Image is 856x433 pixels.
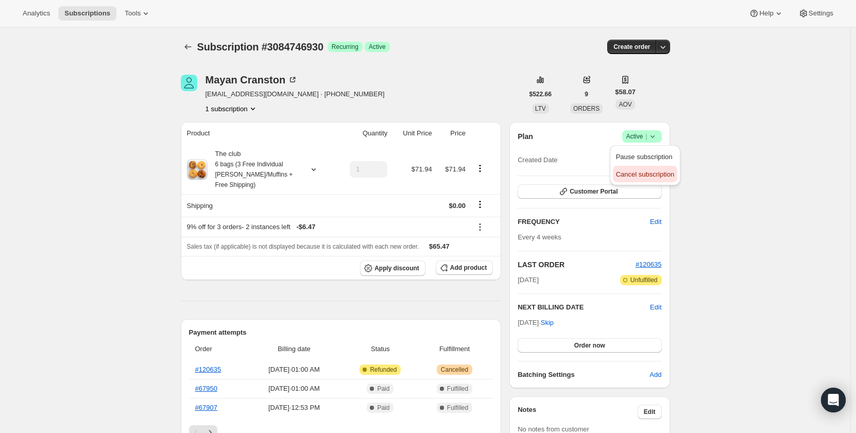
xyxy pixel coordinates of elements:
span: Cancelled [441,366,468,374]
h2: Plan [518,131,533,142]
a: #67907 [195,404,217,411]
div: The club [208,149,300,190]
button: Cancel subscription [613,166,677,182]
span: Skip [541,318,554,328]
span: Settings [809,9,833,18]
button: Shipping actions [472,199,488,210]
span: - $6.47 [297,222,316,232]
th: Quantity [335,122,390,145]
span: [DATE] · 01:00 AM [250,384,338,394]
span: Fulfilled [447,385,468,393]
span: Created Date [518,155,557,165]
th: Shipping [181,194,336,217]
span: $0.00 [449,202,466,210]
button: Tools [118,6,157,21]
h2: LAST ORDER [518,259,636,270]
span: [EMAIL_ADDRESS][DOMAIN_NAME] · [PHONE_NUMBER] [206,89,385,99]
span: Add [649,370,661,380]
th: Unit Price [390,122,435,145]
span: Order now [574,341,605,350]
span: [DATE] · [518,319,554,326]
span: Billing date [250,344,338,354]
a: #120635 [636,261,662,268]
span: $71.94 [445,165,466,173]
span: $65.47 [429,243,450,250]
span: Every 4 weeks [518,233,561,241]
span: Unfulfilled [630,276,658,284]
button: 9 [578,87,594,101]
a: #67950 [195,385,217,392]
h2: Payment attempts [189,327,493,338]
button: Product actions [206,103,258,114]
span: AOV [619,101,631,108]
a: #120635 [195,366,221,373]
h2: NEXT BILLING DATE [518,302,650,313]
span: ORDERS [573,105,600,112]
span: Active [626,131,658,142]
button: Edit [650,302,661,313]
button: Analytics [16,6,56,21]
span: Tools [125,9,141,18]
span: [DATE] · 01:00 AM [250,365,338,375]
button: Create order [607,40,656,54]
div: 9% off for 3 orders - 2 instances left [187,222,466,232]
span: Cancel subscription [616,170,674,178]
button: Apply discount [360,261,425,276]
img: product img [187,159,208,180]
h6: Batching Settings [518,370,649,380]
span: Status [345,344,416,354]
th: Price [435,122,469,145]
h2: FREQUENCY [518,217,650,227]
span: 9 [585,90,588,98]
small: 6 bags (3 Free Individual [PERSON_NAME]/Muffins + Free Shipping) [215,161,293,188]
span: Add product [450,264,487,272]
button: #120635 [636,259,662,270]
button: Edit [644,214,667,230]
span: Edit [650,217,661,227]
span: Active [369,43,386,51]
button: Add [643,367,667,383]
span: [DATE] [518,275,539,285]
button: Product actions [472,163,488,174]
button: Edit [638,405,662,419]
span: Fulfillment [422,344,487,354]
span: Subscriptions [64,9,110,18]
span: Mayan Cranston [181,75,197,91]
span: Recurring [332,43,358,51]
span: | [645,132,647,141]
span: Analytics [23,9,50,18]
span: Customer Portal [570,187,618,196]
span: Paid [377,385,389,393]
h3: Notes [518,405,638,419]
button: Pause subscription [613,148,677,165]
span: Edit [644,408,656,416]
button: Subscriptions [58,6,116,21]
span: Fulfilled [447,404,468,412]
span: Sales tax (if applicable) is not displayed because it is calculated with each new order. [187,243,419,250]
span: Paid [377,404,389,412]
span: No notes from customer [518,425,589,433]
button: Subscriptions [181,40,195,54]
div: Mayan Cranston [206,75,298,85]
span: Pause subscription [616,153,673,161]
span: Apply discount [374,264,419,272]
span: Subscription #3084746930 [197,41,323,53]
button: Help [743,6,790,21]
button: Customer Portal [518,184,661,199]
th: Product [181,122,336,145]
div: Open Intercom Messenger [821,388,846,412]
span: Create order [613,43,650,51]
button: Add product [436,261,493,275]
button: $522.66 [523,87,558,101]
th: Order [189,338,247,360]
span: $522.66 [529,90,552,98]
span: [DATE] · 12:53 PM [250,403,338,413]
span: $71.94 [412,165,432,173]
span: Help [759,9,773,18]
span: $58.07 [615,87,636,97]
button: Settings [792,6,840,21]
span: Refunded [370,366,397,374]
button: Order now [518,338,661,353]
